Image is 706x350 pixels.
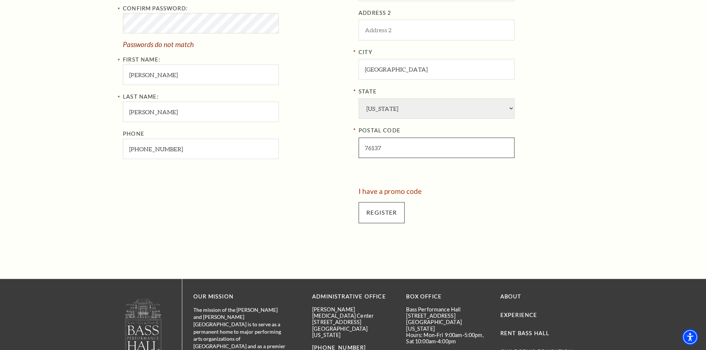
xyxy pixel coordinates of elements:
p: Hours: Mon-Fri 9:00am-5:00pm, Sat 10:00am-4:00pm [406,332,489,345]
p: [GEOGRAPHIC_DATA][US_STATE] [406,319,489,332]
a: Experience [500,312,537,318]
p: Bass Performance Hall [406,306,489,313]
p: OUR MISSION [193,292,286,301]
p: BOX OFFICE [406,292,489,301]
p: [GEOGRAPHIC_DATA][US_STATE] [312,326,395,339]
a: Rent Bass Hall [500,330,549,336]
p: [STREET_ADDRESS] [312,319,395,325]
label: POSTAL CODE [359,126,583,135]
a: About [500,293,522,300]
label: First Name: [123,56,160,63]
label: City [359,48,583,57]
label: State [359,87,583,96]
p: [STREET_ADDRESS] [406,313,489,319]
p: [PERSON_NAME][MEDICAL_DATA] Center [312,306,395,319]
label: Confirm Password: [123,5,188,11]
input: Submit button [359,202,405,223]
input: City [359,59,514,79]
input: POSTAL CODE [359,138,514,158]
span: Passwords do not match [123,40,194,49]
label: Phone [123,131,144,137]
label: Last Name: [123,93,159,100]
input: ADDRESS 2 [359,20,514,40]
div: Accessibility Menu [682,329,698,345]
a: I have a promo code [359,187,422,195]
p: Administrative Office [312,292,395,301]
label: ADDRESS 2 [359,9,583,18]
